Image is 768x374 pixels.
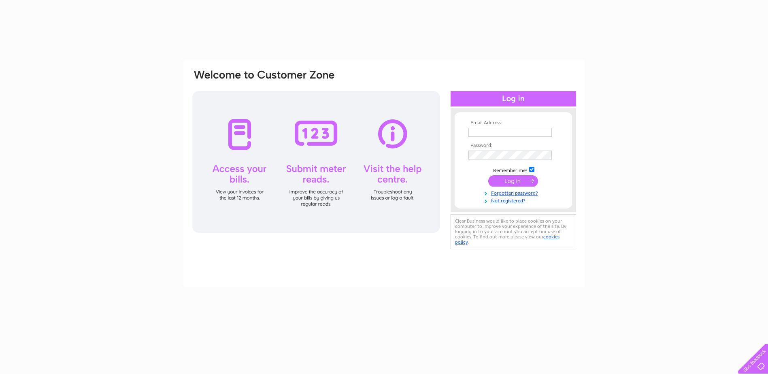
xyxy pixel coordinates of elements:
[488,175,538,187] input: Submit
[468,189,560,196] a: Forgotten password?
[451,214,576,249] div: Clear Business would like to place cookies on your computer to improve your experience of the sit...
[466,166,560,174] td: Remember me?
[455,234,560,245] a: cookies policy
[466,120,560,126] th: Email Address:
[466,143,560,149] th: Password:
[468,196,560,204] a: Not registered?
